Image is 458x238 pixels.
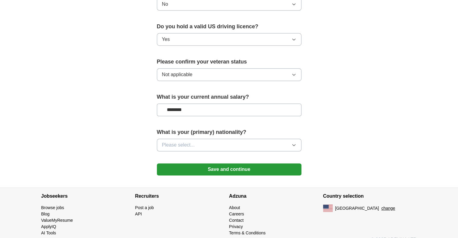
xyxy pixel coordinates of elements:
button: Yes [157,33,301,46]
h4: Country selection [323,188,417,205]
label: What is your current annual salary? [157,93,301,101]
a: API [135,212,142,216]
span: Yes [162,36,170,43]
a: Privacy [229,224,243,229]
a: Careers [229,212,244,216]
label: What is your (primary) nationality? [157,128,301,136]
span: No [162,1,168,8]
span: Please select... [162,141,195,149]
button: change [381,205,395,212]
a: About [229,205,240,210]
a: Terms & Conditions [229,230,266,235]
a: AI Tools [41,230,56,235]
button: Save and continue [157,163,301,175]
button: Please select... [157,139,301,151]
a: ValueMyResume [41,218,73,223]
span: [GEOGRAPHIC_DATA] [335,205,379,212]
img: US flag [323,205,333,212]
label: Please confirm your veteran status [157,58,301,66]
button: Not applicable [157,68,301,81]
span: Not applicable [162,71,192,78]
a: Blog [41,212,50,216]
a: ApplyIQ [41,224,56,229]
a: Contact [229,218,244,223]
a: Post a job [135,205,154,210]
a: Browse jobs [41,205,64,210]
label: Do you hold a valid US driving licence? [157,23,301,31]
